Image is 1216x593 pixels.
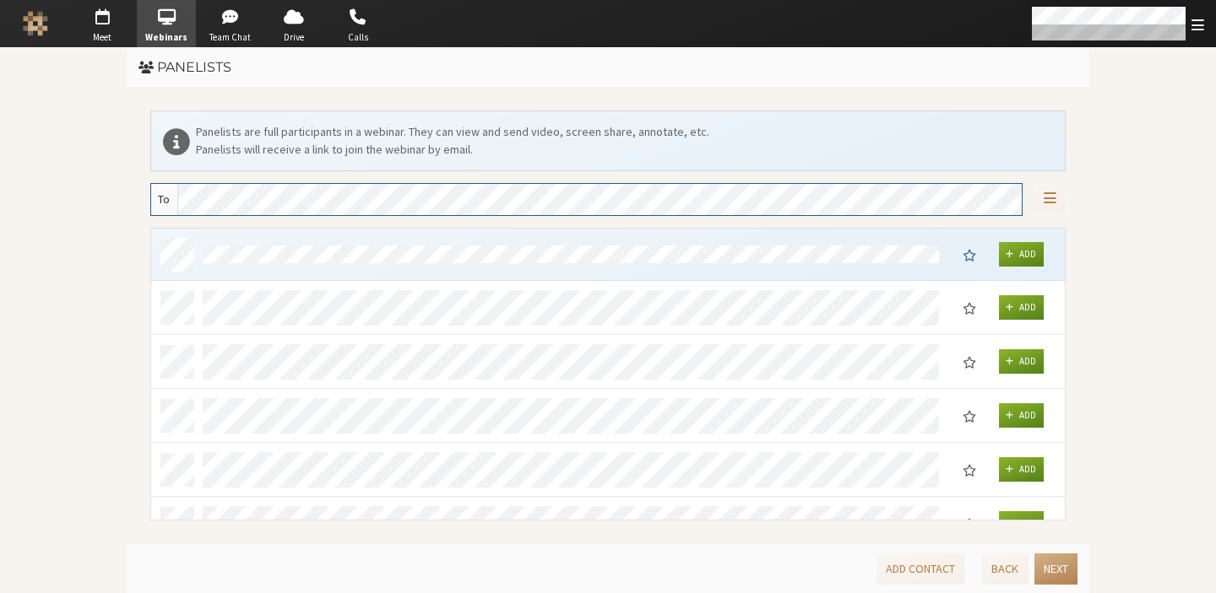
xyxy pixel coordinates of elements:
div: To [151,184,178,215]
span: Calls [328,30,388,45]
button: Add [999,295,1045,320]
span: Webinars [137,30,196,45]
button: Moderator [951,294,986,321]
div: Panelists will receive a link to join the webinar by email. [196,141,1059,159]
div: grid [151,229,1067,521]
button: Moderator [951,509,986,536]
iframe: Chat [1174,549,1203,581]
button: Back [982,553,1028,585]
span: Add [1019,409,1036,421]
button: Moderator [951,402,986,429]
button: Open menu [1034,183,1066,213]
span: Add [1019,463,1036,475]
h3: Panelists [138,60,1078,75]
button: Add [999,511,1045,536]
button: Add [999,242,1045,267]
span: Add [1019,517,1036,529]
span: Add Contact [886,561,955,576]
button: Next [1034,553,1078,585]
button: Add [999,403,1045,428]
span: Team Chat [201,30,260,45]
span: Drive [264,30,323,45]
button: Add Contact [877,553,964,585]
button: Moderator [951,456,986,482]
button: Add [999,349,1045,374]
span: Meet [73,30,132,45]
button: This contact cannot be made moderator because they have no account. [951,240,986,267]
div: Panelists are full participants in a webinar. They can view and send video, screen share, annotat... [196,123,1059,141]
button: Add [999,457,1045,482]
button: Moderator [951,348,986,375]
span: Add [1019,301,1036,313]
span: Add [1019,248,1036,260]
span: Add [1019,355,1036,367]
img: Iotum [23,11,48,36]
